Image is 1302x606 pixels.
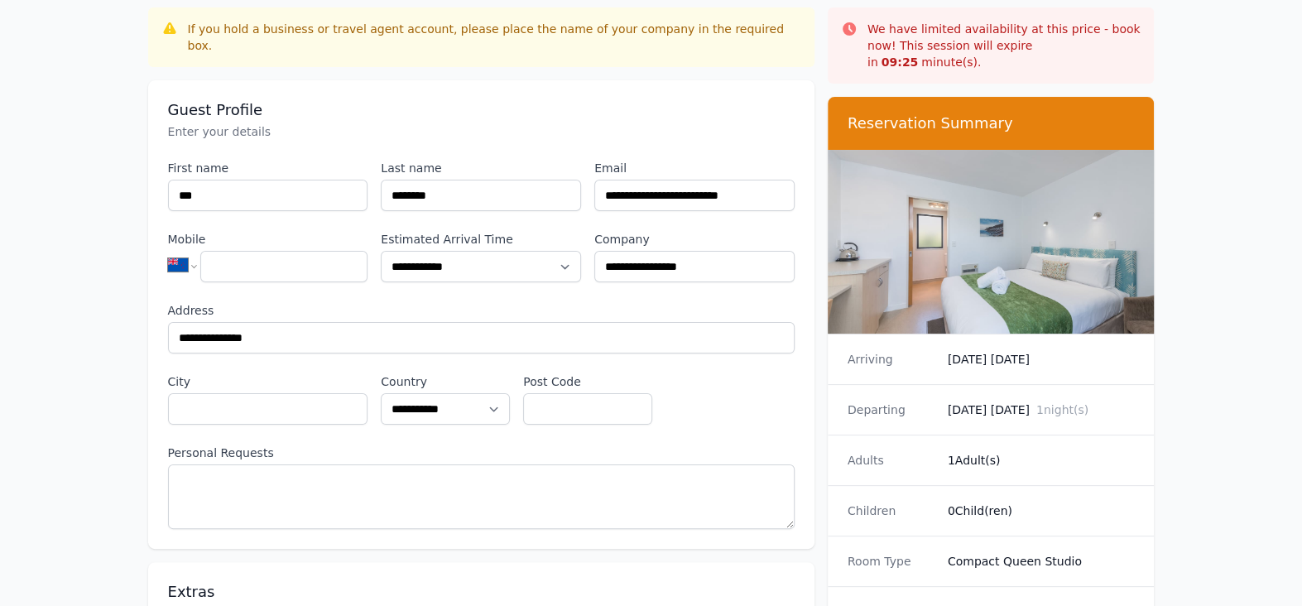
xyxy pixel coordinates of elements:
dt: Arriving [848,351,934,368]
dd: Compact Queen Studio [948,553,1135,570]
dd: [DATE] [DATE] [948,351,1135,368]
dd: 1 Adult(s) [948,452,1135,469]
dt: Adults [848,452,934,469]
dt: Departing [848,402,934,418]
label: Mobile [168,231,368,248]
strong: 09 : 25 [882,55,919,69]
dt: Room Type [848,553,934,570]
label: City [168,373,368,390]
dd: [DATE] [DATE] [948,402,1135,418]
img: Compact Queen Studio [828,150,1155,334]
label: First name [168,160,368,176]
label: Email [594,160,795,176]
h3: Guest Profile [168,100,795,120]
p: Enter your details [168,123,795,140]
h3: Extras [168,582,795,602]
p: We have limited availability at this price - book now! This session will expire in minute(s). [867,21,1141,70]
label: Personal Requests [168,445,795,461]
dt: Children [848,503,934,519]
span: 1 night(s) [1036,403,1088,416]
label: Last name [381,160,581,176]
label: Company [594,231,795,248]
label: Country [381,373,510,390]
label: Address [168,302,795,319]
div: If you hold a business or travel agent account, please place the name of your company in the requ... [188,21,801,54]
dd: 0 Child(ren) [948,503,1135,519]
label: Post Code [523,373,652,390]
h3: Reservation Summary [848,113,1135,133]
label: Estimated Arrival Time [381,231,581,248]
